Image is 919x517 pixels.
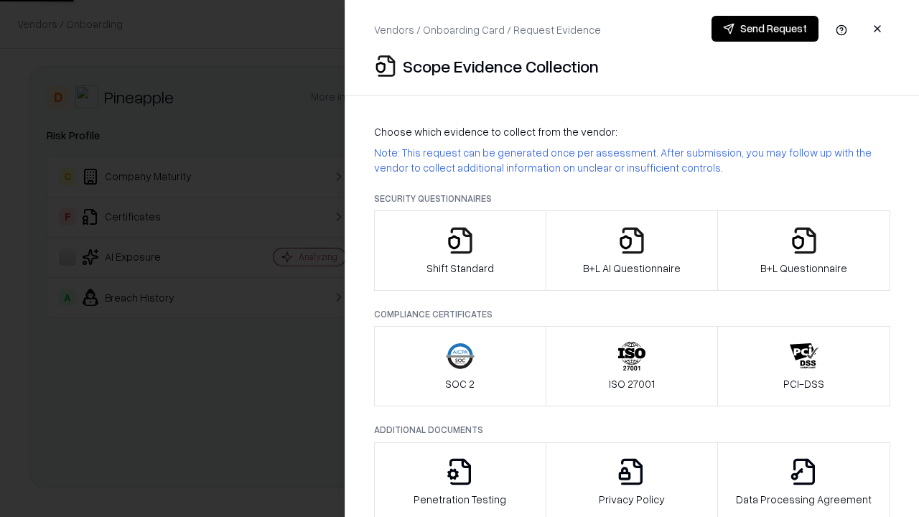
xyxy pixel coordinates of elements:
p: ISO 27001 [609,376,655,391]
button: B+L AI Questionnaire [546,210,719,291]
button: SOC 2 [374,326,546,406]
p: Additional Documents [374,424,890,436]
p: Privacy Policy [599,492,665,507]
p: Penetration Testing [414,492,506,507]
p: Scope Evidence Collection [403,55,599,78]
p: Note: This request can be generated once per assessment. After submission, you may follow up with... [374,145,890,175]
button: B+L Questionnaire [717,210,890,291]
p: Security Questionnaires [374,192,890,205]
p: B+L Questionnaire [760,261,847,276]
p: Vendors / Onboarding Card / Request Evidence [374,22,601,37]
button: Shift Standard [374,210,546,291]
p: Data Processing Agreement [736,492,872,507]
p: Choose which evidence to collect from the vendor: [374,124,890,139]
button: PCI-DSS [717,326,890,406]
button: Send Request [712,16,818,42]
p: Compliance Certificates [374,308,890,320]
p: B+L AI Questionnaire [583,261,681,276]
p: Shift Standard [426,261,494,276]
p: PCI-DSS [783,376,824,391]
p: SOC 2 [445,376,475,391]
button: ISO 27001 [546,326,719,406]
